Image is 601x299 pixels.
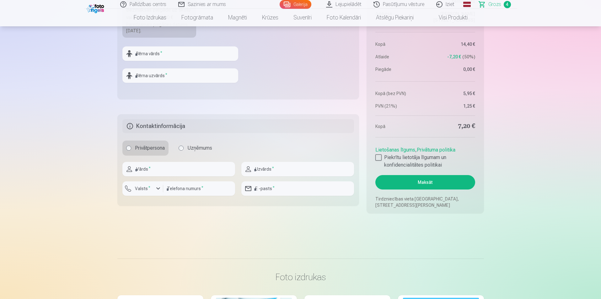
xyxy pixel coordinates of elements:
[375,144,475,169] div: ,
[462,54,475,60] span: 50 %
[488,1,501,8] span: Grozs
[375,90,422,97] dt: Kopā (bez PVN)
[428,122,475,131] dd: 7,20 €
[221,9,255,26] a: Magnēti
[122,271,479,283] h3: Foto izdrukas
[175,141,216,156] label: Uzņēmums
[447,54,461,60] span: -7,20 €
[126,9,174,26] a: Foto izdrukas
[375,66,422,72] dt: Piegāde
[428,41,475,47] dd: 14,40 €
[174,9,221,26] a: Fotogrāmata
[375,122,422,131] dt: Kopā
[286,9,319,26] a: Suvenīri
[375,175,475,190] button: Maksāt
[132,185,153,192] label: Valsts
[417,147,455,153] a: Privātuma politika
[126,21,193,34] div: Paredzamais piegādes datums [DATE].
[179,146,184,151] input: Uzņēmums
[428,66,475,72] dd: 0,00 €
[504,1,511,8] span: 4
[375,54,422,60] dt: Atlaide
[375,154,475,169] label: Piekrītu lietotāja līgumam un konfidencialitātes politikai
[428,103,475,109] dd: 1,25 €
[375,196,475,208] p: Tirdzniecības vieta [GEOGRAPHIC_DATA], [STREET_ADDRESS][PERSON_NAME]
[375,103,422,109] dt: PVN (21%)
[375,147,415,153] a: Lietošanas līgums
[428,90,475,97] dd: 5,95 €
[375,41,422,47] dt: Kopā
[87,3,106,13] img: /fa1
[122,119,354,133] h5: Kontaktinformācija
[421,9,475,26] a: Visi produkti
[122,181,163,196] button: Valsts*
[122,141,169,156] label: Privātpersona
[319,9,368,26] a: Foto kalendāri
[255,9,286,26] a: Krūzes
[368,9,421,26] a: Atslēgu piekariņi
[126,146,131,151] input: Privātpersona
